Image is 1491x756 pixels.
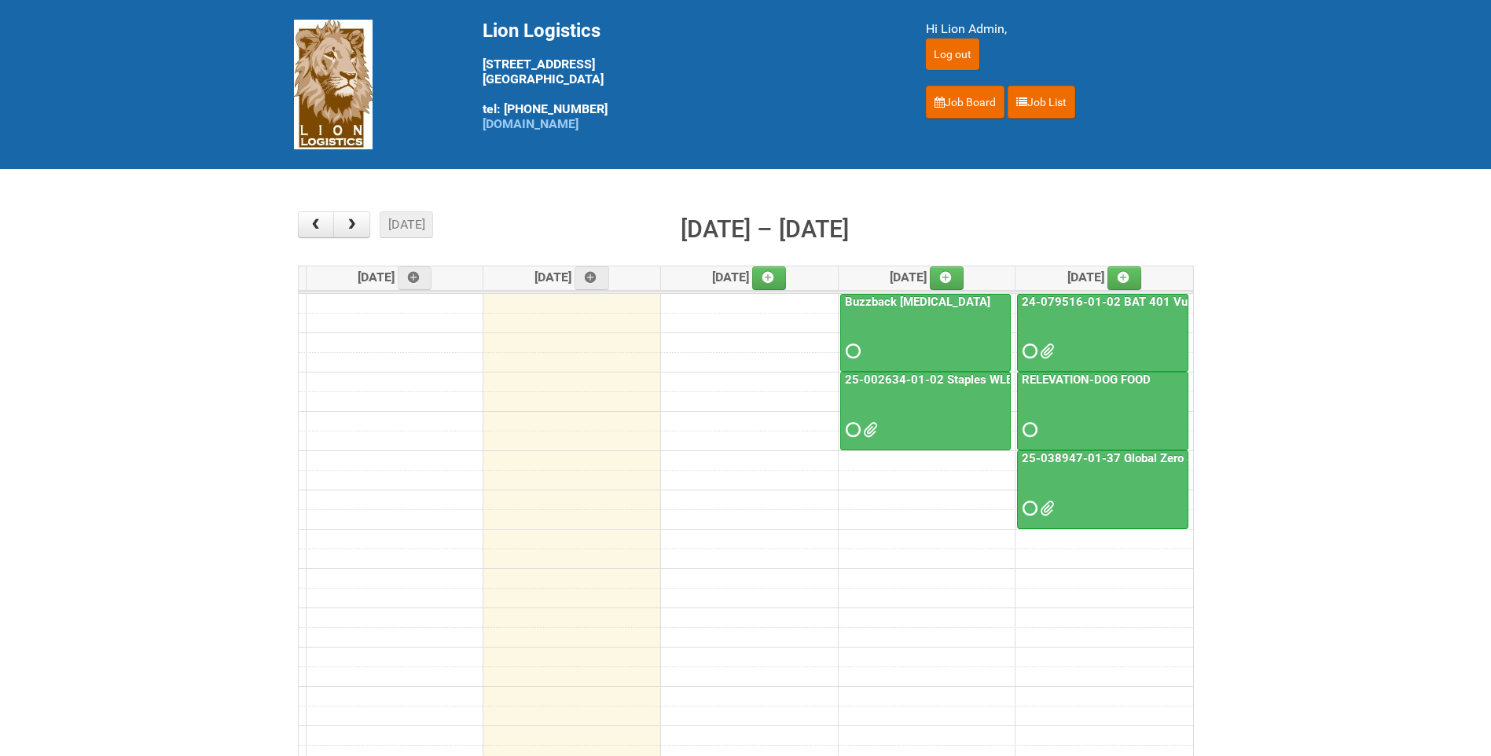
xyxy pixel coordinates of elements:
a: Job List [1008,86,1075,119]
span: [DATE] [358,270,432,284]
span: [DATE] [534,270,609,284]
a: RELEVATION-DOG FOOD [1017,372,1188,450]
span: 24-079516-01-02 - LPF.xlsx RAIBAT Vuse Pro Box RCT Study - Pregnancy Test Letter - 11JUL2025.pdf ... [1040,346,1051,357]
a: Add an event [1107,266,1142,290]
span: Requested [1023,346,1034,357]
div: [STREET_ADDRESS] [GEOGRAPHIC_DATA] tel: [PHONE_NUMBER] [483,20,887,131]
a: RELEVATION-DOG FOOD [1019,372,1154,387]
span: Staples Letter 2025.pdf LPF 25-002634-01 Staples 2025 - 8th Mailing.xlsx JNF 25-002634-01 Staples... [863,424,874,435]
span: Requested [1023,503,1034,514]
span: [DATE] [1067,270,1142,284]
span: Lion Logistics [483,20,600,42]
button: [DATE] [380,211,433,238]
a: Buzzback [MEDICAL_DATA] [840,294,1011,372]
a: 24-079516-01-02 BAT 401 Vuse Box RCT [1017,294,1188,372]
span: Requested [1023,424,1034,435]
a: Add an event [575,266,609,290]
a: Lion Logistics [294,76,373,91]
a: Job Board [926,86,1004,119]
span: [DATE] [890,270,964,284]
a: Add an event [930,266,964,290]
span: 25-038947-01-37 Global Zero Sugar Tea Test - LPF.xlsx Green Tea Jasmine Honey.pdf Green Tea Yuzu.... [1040,503,1051,514]
span: [DATE] [712,270,787,284]
a: 25-038947-01-37 Global Zero Sugar Tea Test [1017,450,1188,529]
span: Requested [846,346,857,357]
a: 25-002634-01-02 Staples WLE 2025 Community - 8th Mailing [842,372,1181,387]
input: Log out [926,39,979,70]
img: Lion Logistics [294,20,373,149]
div: Hi Lion Admin, [926,20,1198,39]
a: 25-038947-01-37 Global Zero Sugar Tea Test [1019,451,1269,465]
a: Add an event [752,266,787,290]
a: [DOMAIN_NAME] [483,116,578,131]
a: 24-079516-01-02 BAT 401 Vuse Box RCT [1019,295,1253,309]
a: 25-002634-01-02 Staples WLE 2025 Community - 8th Mailing [840,372,1011,450]
a: Add an event [398,266,432,290]
span: Requested [846,424,857,435]
a: Buzzback [MEDICAL_DATA] [842,295,993,309]
h2: [DATE] – [DATE] [681,211,849,248]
